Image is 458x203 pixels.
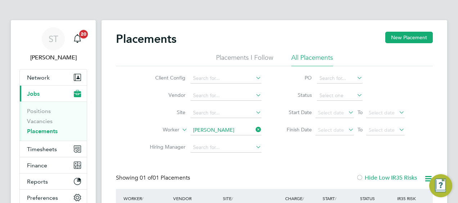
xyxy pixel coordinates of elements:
button: Engage Resource Center [429,174,452,197]
span: Jobs [27,90,40,97]
span: 01 Placements [140,174,190,181]
label: Hide Low IR35 Risks [356,174,417,181]
label: Status [279,92,312,98]
button: Reports [20,173,87,189]
label: Worker [138,126,179,134]
input: Search for... [317,73,363,84]
button: Jobs [20,86,87,101]
a: ST[PERSON_NAME] [19,27,87,62]
span: Select date [369,127,395,133]
a: Positions [27,108,51,114]
span: To [355,108,365,117]
span: 20 [79,30,88,39]
input: Search for... [190,125,261,135]
label: Site [144,109,185,116]
label: Vendor [144,92,185,98]
div: Jobs [20,101,87,141]
input: Search for... [190,108,261,118]
label: Hiring Manager [144,144,185,150]
span: ST [49,34,58,44]
input: Search for... [190,73,261,84]
span: Select date [318,127,344,133]
label: Start Date [279,109,312,116]
label: Finish Date [279,126,312,133]
button: New Placement [385,32,433,43]
a: Placements [27,128,58,135]
li: All Placements [291,53,333,66]
input: Select one [317,91,363,101]
span: Network [27,74,50,81]
label: Client Config [144,75,185,81]
span: Timesheets [27,146,57,153]
span: Preferences [27,194,58,201]
span: Select date [369,109,395,116]
span: Finance [27,162,47,169]
li: Placements I Follow [216,53,273,66]
input: Search for... [190,143,261,153]
button: Timesheets [20,141,87,157]
span: Select date [318,109,344,116]
button: Finance [20,157,87,173]
label: PO [279,75,312,81]
a: Vacancies [27,118,53,125]
div: Showing [116,174,192,182]
a: 20 [70,27,85,50]
span: Reports [27,178,48,185]
span: Samreet Thandi [19,53,87,62]
span: To [355,125,365,134]
input: Search for... [190,91,261,101]
button: Network [20,69,87,85]
h2: Placements [116,32,176,46]
span: 01 of [140,174,153,181]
